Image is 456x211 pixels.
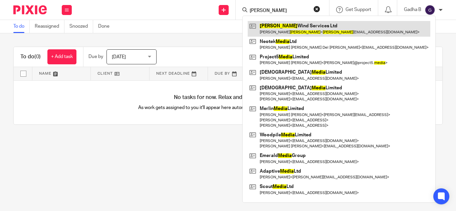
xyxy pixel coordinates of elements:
[346,7,371,12] span: Get Support
[88,53,103,60] p: Due by
[313,6,320,12] button: Clear
[249,8,309,14] input: Search
[34,54,41,59] span: (0)
[13,20,30,33] a: To do
[14,94,442,101] h4: No tasks for now. Relax and enjoy your day!
[13,5,47,14] img: Pixie
[47,49,76,64] a: + Add task
[121,104,335,111] p: As work gets assigned to you it'll appear here automatically, helping you stay organised.
[98,20,115,33] a: Done
[20,53,41,60] h1: To do
[69,20,93,33] a: Snoozed
[112,55,126,59] span: [DATE]
[404,6,421,13] p: Gadha B
[425,5,435,15] img: svg%3E
[35,20,64,33] a: Reassigned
